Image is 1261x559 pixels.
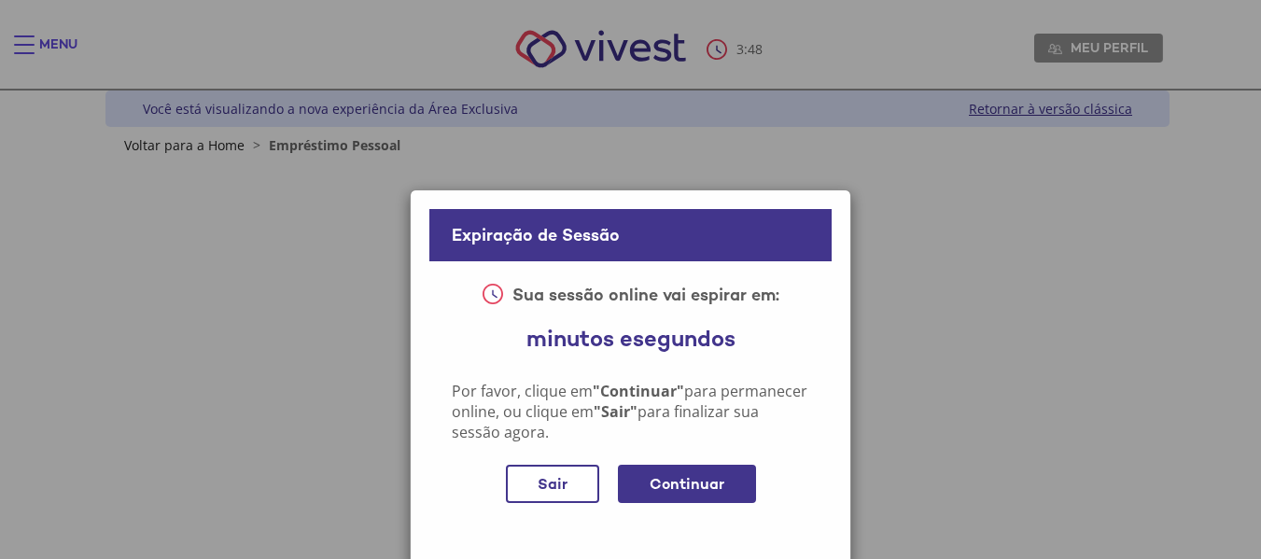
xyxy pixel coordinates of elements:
[39,35,77,73] div: Menu
[618,465,756,503] div: Continuar
[593,381,684,401] b: "Continuar"
[594,401,638,422] b: "Sair"
[610,475,764,493] a: Continuar
[452,305,809,371] div: minutos e segundos
[452,381,809,442] div: Por favor, clique em para permanecer online, ou clique em para finalizar sua sessão agora.
[506,465,599,503] div: Sair
[498,475,610,493] a: Sair
[512,284,779,305] div: Sua sessão online vai espirar em:
[429,209,832,261] div: Expiração de Sessão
